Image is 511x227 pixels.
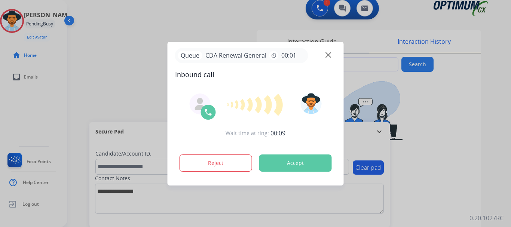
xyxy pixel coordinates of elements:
[204,108,213,117] img: call-icon
[300,93,321,114] img: avatar
[270,129,285,138] span: 00:09
[178,51,202,60] p: Queue
[194,98,206,110] img: agent-avatar
[469,214,504,223] p: 0.20.1027RC
[180,154,252,172] button: Reject
[259,154,332,172] button: Accept
[325,52,331,58] img: close-button
[226,129,269,137] span: Wait time at ring:
[281,51,296,60] span: 00:01
[175,69,336,80] span: Inbound call
[202,51,269,60] span: CDA Renewal General
[271,52,277,58] mat-icon: timer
